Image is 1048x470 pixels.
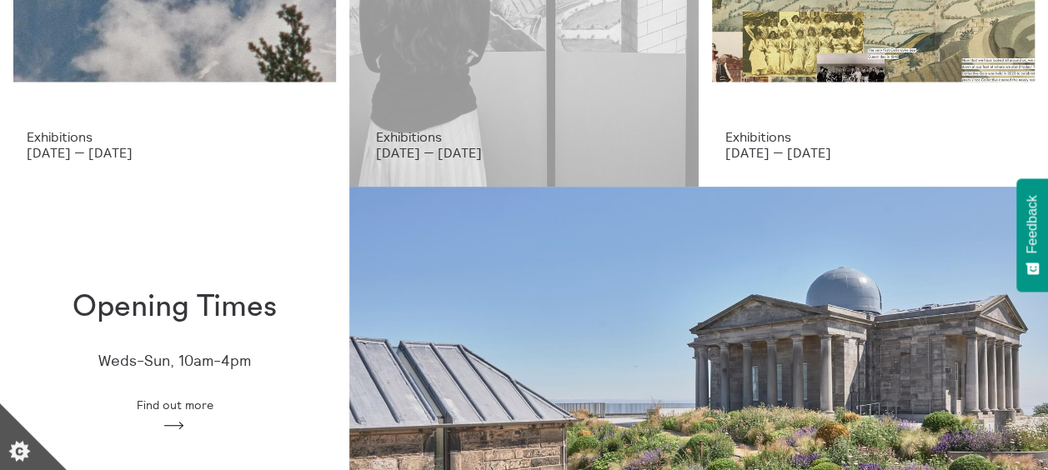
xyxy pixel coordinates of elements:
p: Weds-Sun, 10am-4pm [98,352,251,370]
p: Exhibitions [725,129,1021,144]
p: [DATE] — [DATE] [27,145,323,160]
h1: Opening Times [73,290,277,324]
p: [DATE] — [DATE] [725,145,1021,160]
span: Feedback [1025,195,1040,253]
p: Exhibitions [376,129,672,144]
span: Find out more [136,398,213,412]
button: Feedback - Show survey [1016,178,1048,292]
p: [DATE] — [DATE] [376,145,672,160]
p: Exhibitions [27,129,323,144]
